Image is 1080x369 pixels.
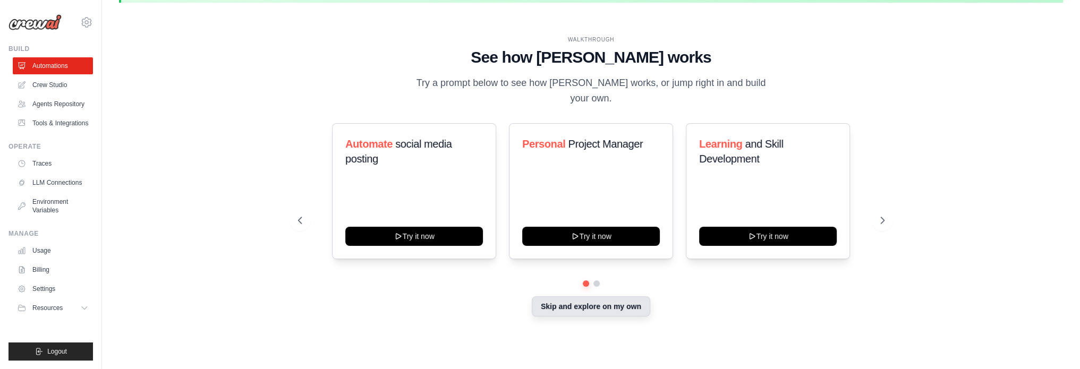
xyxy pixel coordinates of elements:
[345,227,483,246] button: Try it now
[298,36,885,44] div: WALKTHROUGH
[8,45,93,53] div: Build
[13,261,93,278] a: Billing
[8,229,93,238] div: Manage
[13,115,93,132] a: Tools & Integrations
[13,174,93,191] a: LLM Connections
[13,96,93,113] a: Agents Repository
[8,142,93,151] div: Operate
[345,138,393,150] span: Automate
[13,193,93,219] a: Environment Variables
[699,138,742,150] span: Learning
[32,304,63,312] span: Resources
[13,280,93,297] a: Settings
[699,227,837,246] button: Try it now
[532,296,650,316] button: Skip and explore on my own
[47,347,67,356] span: Logout
[13,299,93,316] button: Resources
[13,242,93,259] a: Usage
[522,138,565,150] span: Personal
[298,48,885,67] h1: See how [PERSON_NAME] works
[13,155,93,172] a: Traces
[568,138,643,150] span: Project Manager
[8,342,93,361] button: Logout
[13,76,93,93] a: Crew Studio
[413,75,770,107] p: Try a prompt below to see how [PERSON_NAME] works, or jump right in and build your own.
[13,57,93,74] a: Automations
[522,227,660,246] button: Try it now
[1027,318,1080,369] iframe: Chat Widget
[8,14,62,30] img: Logo
[345,138,452,165] span: social media posting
